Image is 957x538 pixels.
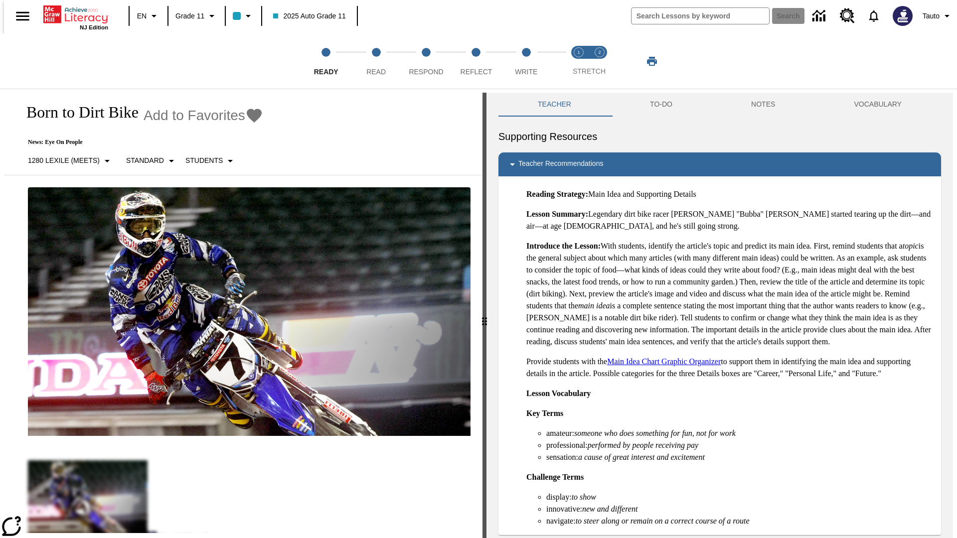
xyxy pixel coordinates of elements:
div: reading [4,93,482,533]
p: Standard [126,155,164,166]
button: Language: EN, Select a language [133,7,164,25]
p: Legendary dirt bike racer [PERSON_NAME] "Bubba" [PERSON_NAME] started tearing up the dirt—and air... [526,208,933,232]
a: Notifications [861,3,887,29]
strong: Challenge Terms [526,473,584,481]
button: Open side menu [8,1,37,31]
li: display: [546,491,933,503]
button: Stretch Read step 1 of 2 [564,34,593,89]
em: new and different [582,505,638,513]
strong: Reading Strategy: [526,190,588,198]
h1: Born to Dirt Bike [16,103,139,122]
h6: Supporting Resources [498,129,941,144]
p: Main Idea and Supporting Details [526,188,933,200]
span: Reflect [461,68,492,76]
span: EN [137,11,147,21]
input: search field [632,8,769,24]
em: someone who does something for fun, not for work [574,429,736,437]
div: Press Enter or Spacebar and then press right and left arrow keys to move the slider [482,93,486,538]
button: Add to Favorites - Born to Dirt Bike [144,107,263,124]
span: Respond [409,68,443,76]
button: Reflect step 4 of 5 [447,34,505,89]
span: Add to Favorites [144,108,245,124]
em: to steer along or remain on a correct course of a route [576,517,750,525]
button: Print [636,52,668,70]
li: sensation: [546,451,933,463]
em: performed by people receiving pay [588,441,698,449]
div: activity [486,93,953,538]
span: Read [366,68,386,76]
span: STRETCH [573,67,606,75]
li: amateur: [546,427,933,439]
button: VOCABULARY [814,93,941,117]
text: 1 [577,50,580,55]
li: navigate: [546,515,933,527]
strong: Introduce the Lesson: [526,242,601,250]
img: Avatar [893,6,913,26]
span: Grade 11 [175,11,204,21]
button: Teacher [498,93,611,117]
button: Select Student [181,152,240,170]
em: main idea [578,301,610,310]
span: NJ Edition [80,24,108,30]
button: Respond step 3 of 5 [397,34,455,89]
a: Main Idea Chart Graphic Organizer [607,357,721,366]
text: 2 [598,50,601,55]
div: Teacher Recommendations [498,152,941,176]
button: TO-DO [611,93,712,117]
p: With students, identify the article's topic and predict its main idea. First, remind students tha... [526,240,933,348]
em: a cause of great interest and excitement [578,453,705,461]
em: topic [903,242,919,250]
strong: Lesson Summary: [526,210,588,218]
button: Class color is light blue. Change class color [229,7,258,25]
button: Grade: Grade 11, Select a grade [171,7,222,25]
li: professional: [546,439,933,451]
button: Select Lexile, 1280 Lexile (Meets) [24,152,117,170]
a: Resource Center, Will open in new tab [834,2,861,29]
em: to show [572,493,596,501]
button: Profile/Settings [919,7,957,25]
button: Scaffolds, Standard [122,152,181,170]
button: Select a new avatar [887,3,919,29]
p: Students [185,155,223,166]
button: NOTES [712,93,814,117]
p: Teacher Recommendations [518,158,603,170]
img: Motocross racer James Stewart flies through the air on his dirt bike. [28,187,471,436]
strong: Key Terms [526,409,563,417]
button: Ready step 1 of 5 [297,34,355,89]
li: innovative: [546,503,933,515]
a: Data Center [806,2,834,30]
p: 1280 Lexile (Meets) [28,155,100,166]
span: Ready [314,68,338,76]
p: News: Eye On People [16,138,263,146]
button: Write step 5 of 5 [497,34,555,89]
span: 2025 Auto Grade 11 [273,11,345,21]
span: Tauto [923,11,940,21]
div: Home [43,3,108,30]
strong: Lesson Vocabulary [526,389,591,398]
button: Read step 2 of 5 [347,34,405,89]
span: Write [515,68,537,76]
p: Provide students with the to support them in identifying the main idea and supporting details in ... [526,356,933,380]
div: Instructional Panel Tabs [498,93,941,117]
button: Stretch Respond step 2 of 2 [585,34,614,89]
